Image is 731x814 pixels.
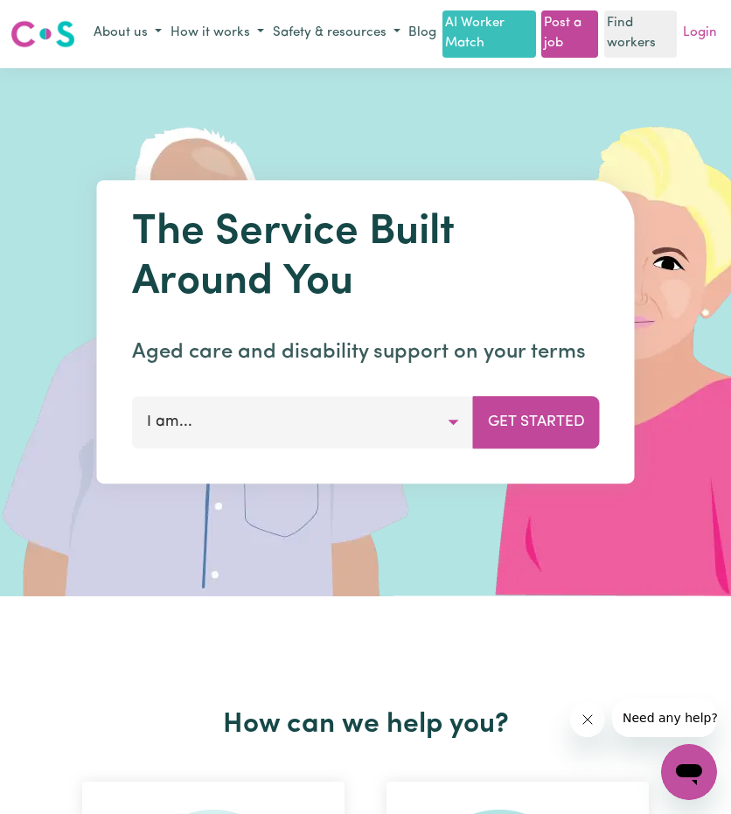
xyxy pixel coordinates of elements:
[10,14,75,54] a: Careseekers logo
[541,10,598,58] a: Post a job
[405,20,440,47] a: Blog
[132,337,600,368] p: Aged care and disability support on your terms
[61,708,670,741] h2: How can we help you?
[473,396,600,449] button: Get Started
[570,702,605,737] iframe: Close message
[661,744,717,800] iframe: Button to launch messaging window
[10,18,75,50] img: Careseekers logo
[679,20,721,47] a: Login
[442,10,535,58] a: AI Worker Match
[132,208,600,309] h1: The Service Built Around You
[132,396,474,449] button: I am...
[612,699,717,737] iframe: Message from company
[268,19,405,48] button: Safety & resources
[10,12,106,26] span: Need any help?
[89,19,166,48] button: About us
[166,19,268,48] button: How it works
[604,10,677,58] a: Find workers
